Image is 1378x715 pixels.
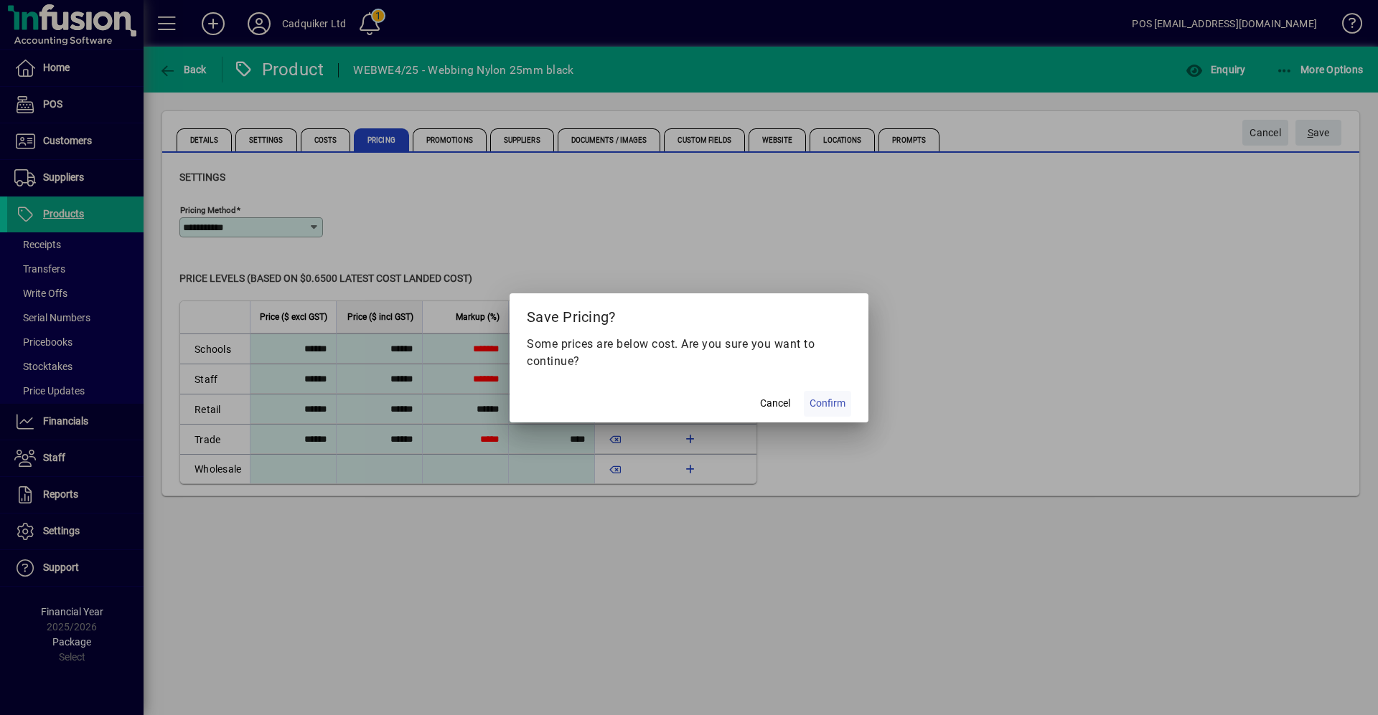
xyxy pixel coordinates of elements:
[510,293,868,335] h2: Save Pricing?
[760,396,790,411] span: Cancel
[752,391,798,417] button: Cancel
[810,396,845,411] span: Confirm
[527,336,851,370] p: Some prices are below cost. Are you sure you want to continue?
[804,391,851,417] button: Confirm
